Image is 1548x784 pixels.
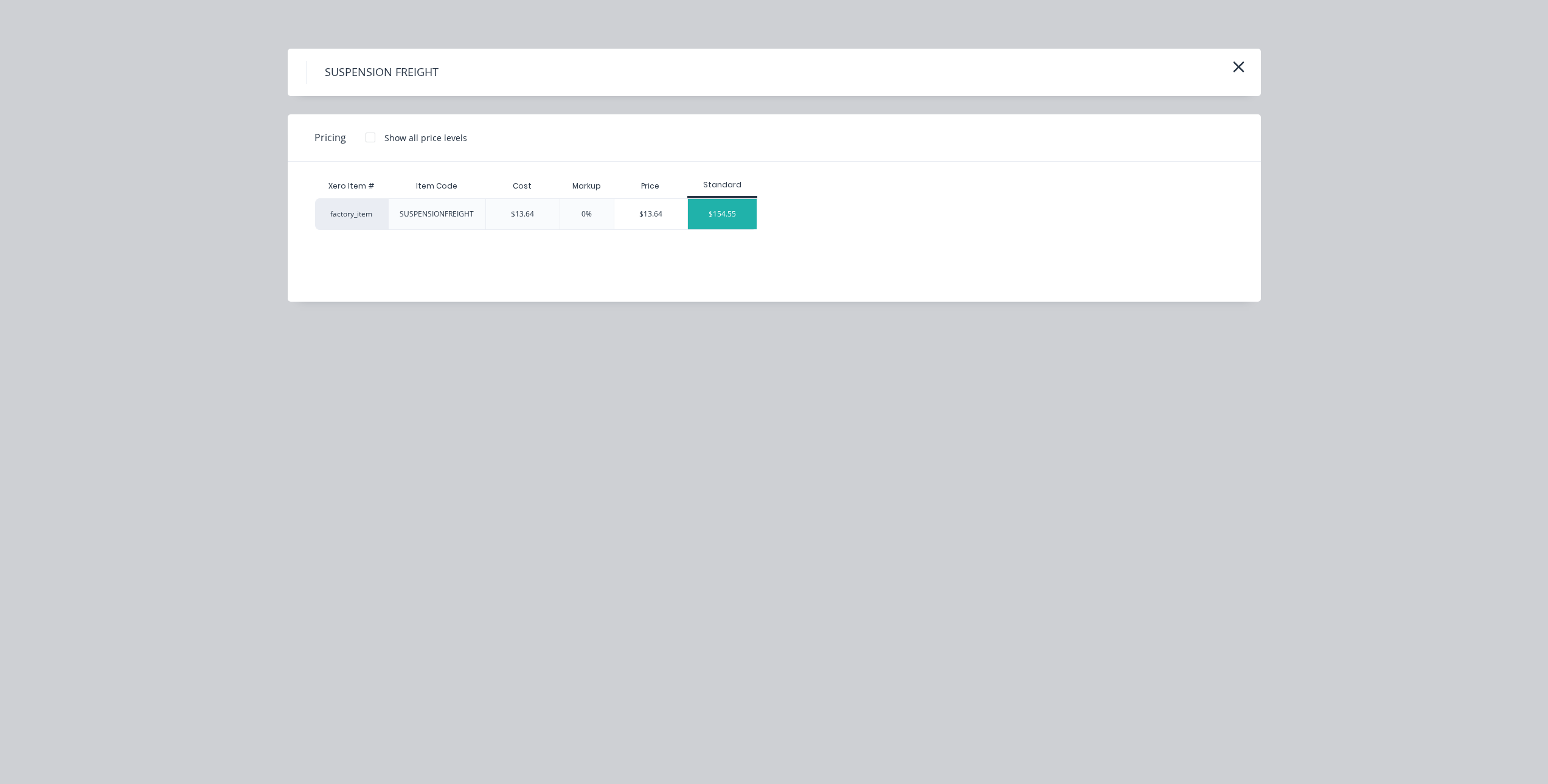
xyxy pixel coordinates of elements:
div: $154.55 [688,199,757,229]
div: Item Code [406,171,467,201]
div: 0% [581,209,592,220]
div: Show all price levels [384,131,467,144]
div: Price [614,174,688,198]
div: Xero Item # [315,174,388,198]
div: $13.64 [511,209,534,220]
div: Standard [687,179,757,190]
span: Pricing [314,130,346,145]
div: Markup [560,174,614,198]
div: factory_item [315,198,388,230]
div: SUSPENSIONFREIGHT [400,209,474,220]
h4: SUSPENSION FREIGHT [306,61,457,84]
div: Cost [485,174,560,198]
div: $13.64 [614,199,688,229]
